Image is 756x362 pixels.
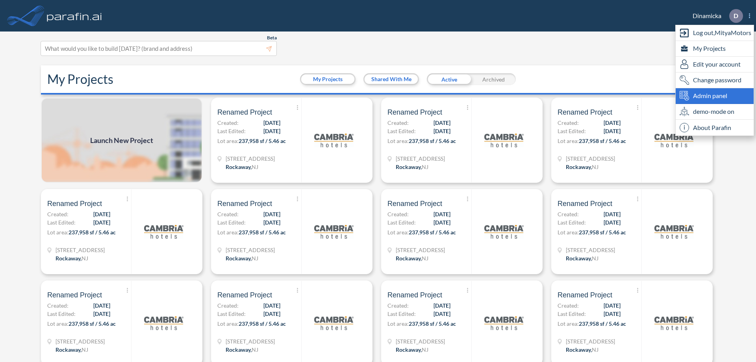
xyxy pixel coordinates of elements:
span: Renamed Project [217,290,272,300]
img: logo [314,303,354,343]
span: Lot area: [387,320,409,327]
span: Beta [267,35,277,41]
span: [DATE] [604,301,621,310]
span: 237,958 sf / 5.46 ac [409,229,456,236]
span: Rockaway , [396,163,422,170]
span: 321 Mt Hope Ave [566,337,615,345]
span: Last Edited: [558,127,586,135]
span: Renamed Project [387,199,442,208]
button: My Projects [301,74,354,84]
img: logo [144,212,183,251]
span: Renamed Project [387,290,442,300]
span: Admin panel [693,91,727,100]
div: demo-mode on [676,104,754,120]
span: [DATE] [434,127,450,135]
span: Lot area: [558,320,579,327]
p: D [734,12,738,19]
span: Last Edited: [387,218,416,226]
span: Last Edited: [47,218,76,226]
span: [DATE] [604,127,621,135]
span: Created: [558,119,579,127]
div: Rockaway, NJ [566,345,598,354]
span: [DATE] [604,210,621,218]
span: 321 Mt Hope Ave [226,246,275,254]
span: [DATE] [93,210,110,218]
span: [DATE] [93,301,110,310]
span: NJ [422,255,428,262]
span: demo-mode on [693,107,734,116]
span: Renamed Project [558,108,612,117]
span: Edit your account [693,59,741,69]
span: Last Edited: [558,218,586,226]
span: Rockaway , [396,346,422,353]
span: Renamed Project [47,290,102,300]
span: Rockaway , [566,163,592,170]
span: 237,958 sf / 5.46 ac [409,320,456,327]
span: [DATE] [263,127,280,135]
img: logo [484,303,524,343]
span: Lot area: [47,229,69,236]
span: NJ [422,346,428,353]
span: Last Edited: [217,127,246,135]
span: [DATE] [93,310,110,318]
span: Lot area: [47,320,69,327]
span: Rockaway , [226,255,252,262]
span: [DATE] [434,301,450,310]
span: 321 Mt Hope Ave [56,337,105,345]
span: Created: [387,119,409,127]
span: Lot area: [217,229,239,236]
span: Last Edited: [387,127,416,135]
span: [DATE] [434,218,450,226]
img: logo [654,303,694,343]
div: Rockaway, NJ [396,345,428,354]
span: 237,958 sf / 5.46 ac [239,137,286,144]
span: NJ [252,255,258,262]
span: 321 Mt Hope Ave [396,246,445,254]
span: Created: [387,301,409,310]
div: Rockaway, NJ [56,254,88,262]
span: NJ [82,255,88,262]
img: logo [654,121,694,160]
span: 237,958 sf / 5.46 ac [579,137,626,144]
span: Created: [217,301,239,310]
div: Rockaway, NJ [566,254,598,262]
button: Shared With Me [365,74,418,84]
span: 321 Mt Hope Ave [396,337,445,345]
span: Lot area: [217,137,239,144]
span: 237,958 sf / 5.46 ac [239,229,286,236]
span: NJ [592,346,598,353]
span: My Projects [693,44,726,53]
span: Renamed Project [47,199,102,208]
span: [DATE] [263,119,280,127]
span: 237,958 sf / 5.46 ac [579,229,626,236]
span: 237,958 sf / 5.46 ac [579,320,626,327]
span: Created: [558,210,579,218]
div: Edit user [676,57,754,72]
span: Rockaway , [226,346,252,353]
div: Rockaway, NJ [396,163,428,171]
span: 321 Mt Hope Ave [566,246,615,254]
img: logo [144,303,183,343]
img: logo [45,8,104,24]
h2: My Projects [47,72,113,87]
span: NJ [252,163,258,170]
span: Created: [47,210,69,218]
span: Rockaway , [566,255,592,262]
div: Rockaway, NJ [566,163,598,171]
span: Created: [217,119,239,127]
span: [DATE] [604,218,621,226]
span: NJ [592,163,598,170]
span: Last Edited: [217,310,246,318]
img: logo [484,212,524,251]
span: [DATE] [604,119,621,127]
span: 237,958 sf / 5.46 ac [239,320,286,327]
img: add [41,98,202,183]
span: Rockaway , [56,346,82,353]
span: Renamed Project [217,108,272,117]
span: Renamed Project [558,199,612,208]
span: 321 Mt Hope Ave [56,246,105,254]
span: i [680,123,689,132]
span: Rockaway , [226,163,252,170]
span: Created: [217,210,239,218]
span: [DATE] [434,210,450,218]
